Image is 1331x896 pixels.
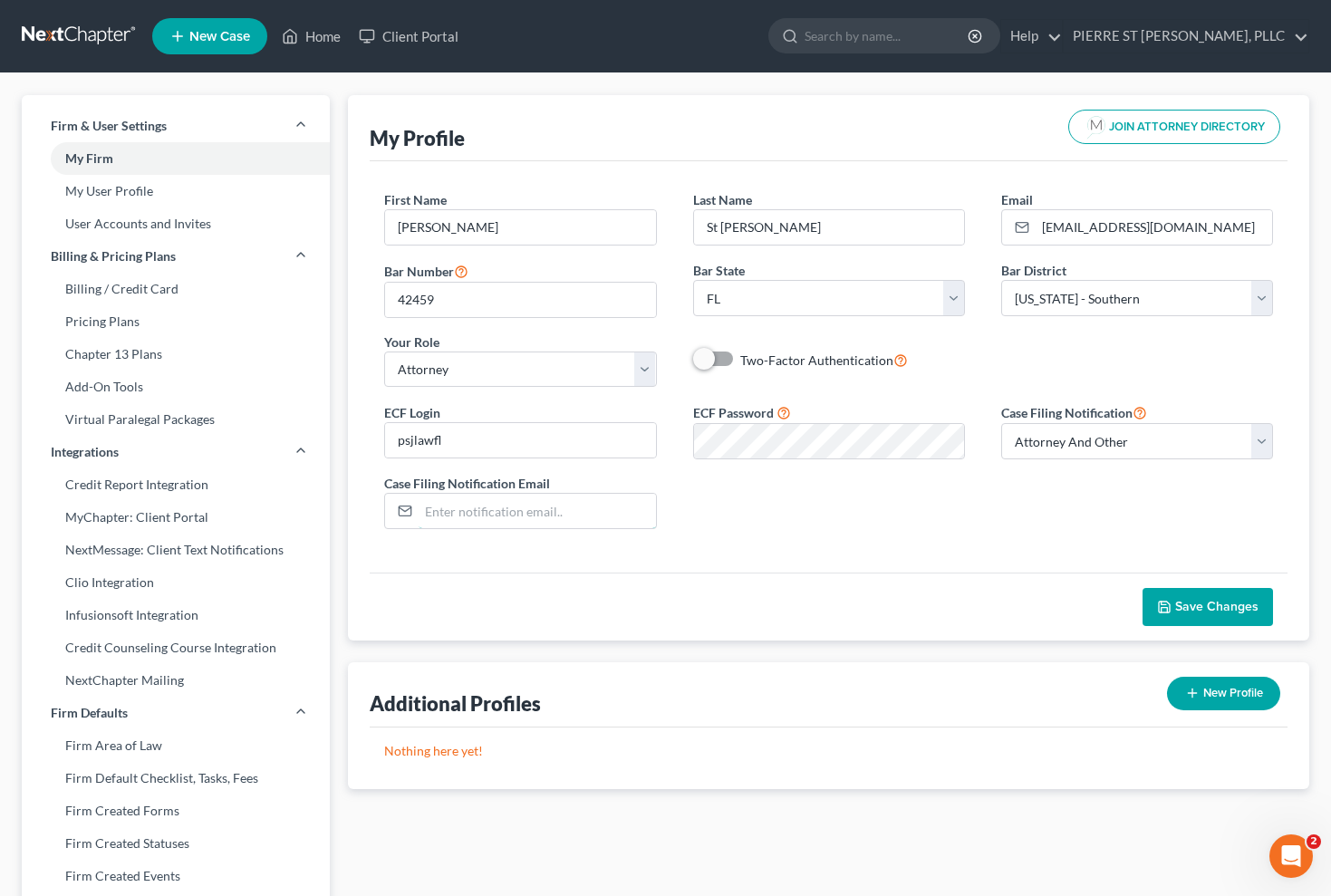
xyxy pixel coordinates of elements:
div: Additional Profiles [370,690,541,717]
label: Case Filing Notification [1001,401,1147,423]
a: Firm Area of Law [22,729,330,762]
span: Last Name [693,192,752,207]
a: User Accounts and Invites [22,207,330,240]
div: My Profile [370,125,465,151]
span: First Name [384,192,447,207]
input: # [385,283,655,317]
a: MyChapter: Client Portal [22,501,330,534]
a: Virtual Paralegal Packages [22,403,330,436]
input: Enter email... [1036,210,1272,245]
a: PIERRE ST [PERSON_NAME], PLLC [1064,20,1308,53]
input: Enter notification email.. [419,494,655,528]
a: NextMessage: Client Text Notifications [22,534,330,566]
a: Billing / Credit Card [22,273,330,305]
a: My User Profile [22,175,330,207]
a: Firm Defaults [22,697,330,729]
span: New Case [189,30,250,43]
img: modern-attorney-logo-488310dd42d0e56951fffe13e3ed90e038bc441dd813d23dff0c9337a977f38e.png [1084,114,1109,140]
label: ECF Password [693,403,774,422]
span: Two-Factor Authentication [740,352,893,368]
a: Help [1001,20,1062,53]
a: Infusionsoft Integration [22,599,330,631]
input: Enter last name... [694,210,964,245]
a: Firm Created Forms [22,795,330,827]
a: My Firm [22,142,330,175]
label: ECF Login [384,403,440,422]
span: Integrations [51,443,119,461]
button: New Profile [1167,677,1280,710]
iframe: Intercom live chat [1269,834,1313,878]
button: Save Changes [1143,588,1273,626]
span: Email [1001,192,1033,207]
p: Nothing here yet! [384,742,1273,760]
input: Search by name... [805,19,970,53]
span: Save Changes [1175,599,1259,614]
a: Firm Default Checklist, Tasks, Fees [22,762,330,795]
a: Credit Report Integration [22,468,330,501]
a: Billing & Pricing Plans [22,240,330,273]
span: Firm Defaults [51,704,128,722]
label: Bar District [1001,261,1066,280]
input: Enter ecf login... [385,423,655,458]
span: Your Role [384,334,439,350]
span: Billing & Pricing Plans [51,247,176,265]
span: JOIN ATTORNEY DIRECTORY [1109,121,1265,133]
label: Bar State [693,261,745,280]
a: Credit Counseling Course Integration [22,631,330,664]
a: Integrations [22,436,330,468]
a: Firm Created Statuses [22,827,330,860]
a: Firm Created Events [22,860,330,892]
button: JOIN ATTORNEY DIRECTORY [1068,110,1280,144]
span: Firm & User Settings [51,117,167,135]
a: Client Portal [350,20,468,53]
a: Chapter 13 Plans [22,338,330,371]
label: Case Filing Notification Email [384,474,550,493]
a: Pricing Plans [22,305,330,338]
span: 2 [1307,834,1321,849]
a: NextChapter Mailing [22,664,330,697]
a: Home [273,20,350,53]
input: Enter first name... [385,210,655,245]
label: Bar Number [384,260,468,282]
a: Clio Integration [22,566,330,599]
a: Firm & User Settings [22,110,330,142]
a: Add-On Tools [22,371,330,403]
